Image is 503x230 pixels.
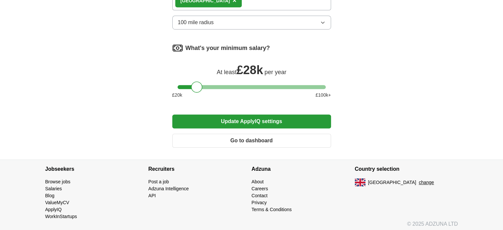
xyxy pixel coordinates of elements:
[172,16,331,29] button: 100 mile radius
[252,186,268,191] a: Careers
[45,200,69,205] a: ValueMyCV
[148,179,169,184] a: Post a job
[252,200,267,205] a: Privacy
[368,179,416,186] span: [GEOGRAPHIC_DATA]
[172,134,331,148] button: Go to dashboard
[265,69,286,75] span: per year
[355,160,458,178] h4: Country selection
[45,186,62,191] a: Salaries
[45,214,77,219] a: WorkInStartups
[186,44,270,53] label: What's your minimum salary?
[172,92,182,99] span: £ 20 k
[355,178,365,186] img: UK flag
[148,193,156,198] a: API
[178,19,214,26] span: 100 mile radius
[45,179,70,184] a: Browse jobs
[315,92,331,99] span: £ 100 k+
[172,43,183,53] img: salary.png
[236,63,263,77] span: £ 28k
[252,179,264,184] a: About
[252,193,268,198] a: Contact
[45,193,55,198] a: Blog
[45,207,62,212] a: ApplyIQ
[419,179,434,186] button: change
[148,186,189,191] a: Adzuna Intelligence
[252,207,292,212] a: Terms & Conditions
[217,69,236,75] span: At least
[172,115,331,128] button: Update ApplyIQ settings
